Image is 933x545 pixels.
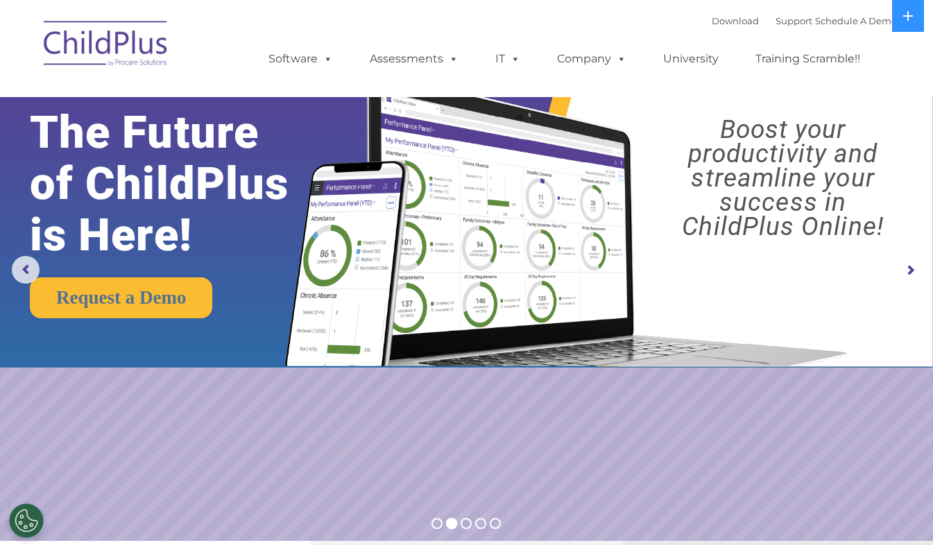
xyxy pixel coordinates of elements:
[30,107,328,261] rs-layer: The Future of ChildPlus is Here!
[255,45,347,73] a: Software
[9,503,44,538] button: Cookies Settings
[193,92,235,102] span: Last name
[712,15,897,26] font: |
[481,45,534,73] a: IT
[356,45,472,73] a: Assessments
[742,45,874,73] a: Training Scramble!!
[644,117,921,239] rs-layer: Boost your productivity and streamline your success in ChildPlus Online!
[776,15,812,26] a: Support
[30,277,212,318] a: Request a Demo
[193,148,252,159] span: Phone number
[712,15,759,26] a: Download
[543,45,640,73] a: Company
[815,15,897,26] a: Schedule A Demo
[649,45,733,73] a: University
[37,11,176,80] img: ChildPlus by Procare Solutions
